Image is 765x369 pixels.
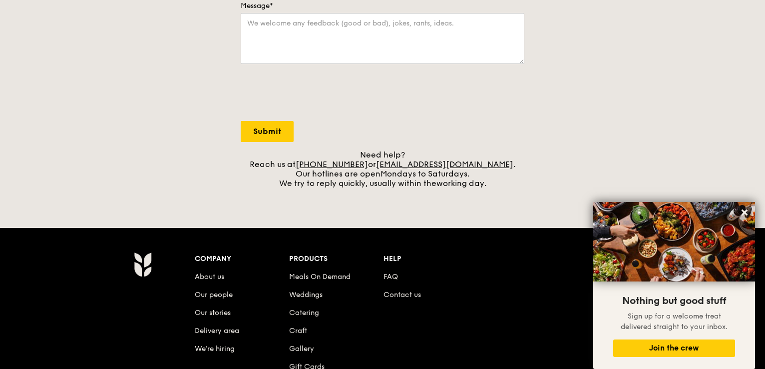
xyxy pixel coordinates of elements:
[737,204,753,220] button: Close
[376,159,513,169] a: [EMAIL_ADDRESS][DOMAIN_NAME]
[195,344,235,353] a: We’re hiring
[195,252,289,266] div: Company
[383,290,421,299] a: Contact us
[383,272,398,281] a: FAQ
[289,290,323,299] a: Weddings
[621,312,728,331] span: Sign up for a welcome treat delivered straight to your inbox.
[593,202,755,281] img: DSC07876-Edit02-Large.jpeg
[195,290,233,299] a: Our people
[613,339,735,357] button: Join the crew
[241,74,392,113] iframe: reCAPTCHA
[195,308,231,317] a: Our stories
[289,252,383,266] div: Products
[195,326,239,335] a: Delivery area
[241,1,524,11] label: Message*
[134,252,151,277] img: Grain
[241,150,524,188] div: Need help? Reach us at or . Our hotlines are open We try to reply quickly, usually within the
[296,159,368,169] a: [PHONE_NUMBER]
[436,178,486,188] span: working day.
[622,295,726,307] span: Nothing but good stuff
[289,344,314,353] a: Gallery
[195,272,224,281] a: About us
[289,326,307,335] a: Craft
[241,121,294,142] input: Submit
[383,252,478,266] div: Help
[381,169,469,178] span: Mondays to Saturdays.
[289,308,319,317] a: Catering
[289,272,351,281] a: Meals On Demand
